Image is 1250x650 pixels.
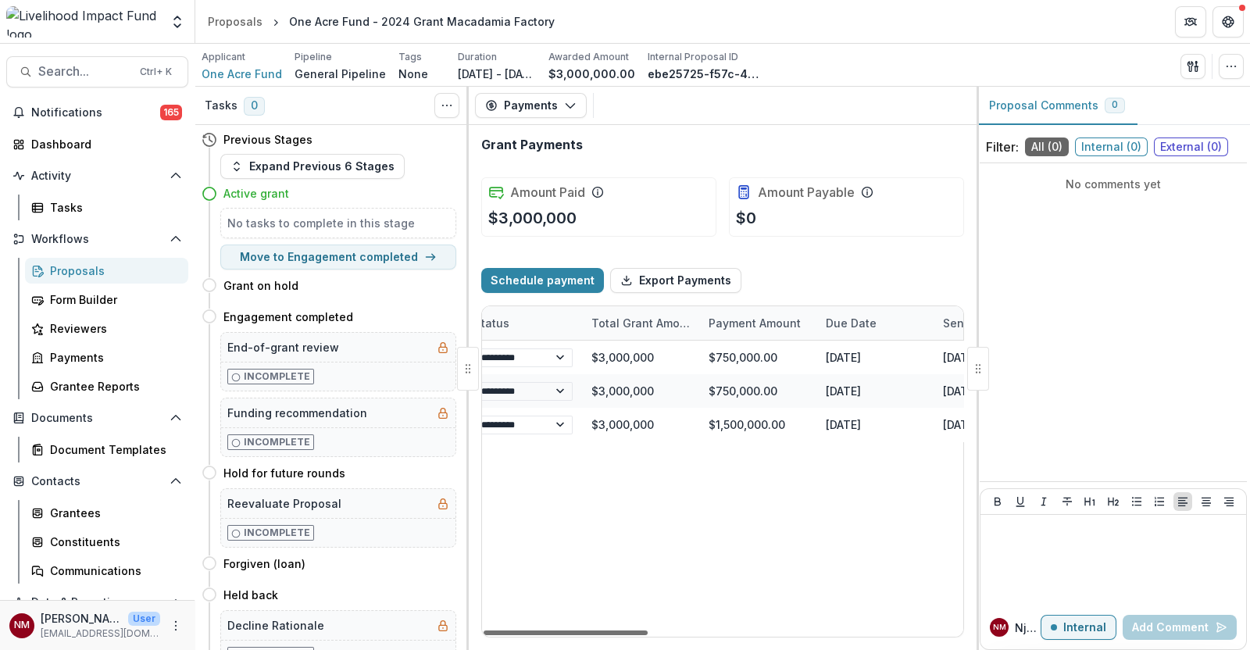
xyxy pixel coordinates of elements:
div: Sent Date [934,306,1051,340]
div: Due Date [816,306,934,340]
h4: Held back [223,587,278,603]
div: [DATE] [816,408,934,441]
a: Constituents [25,529,188,555]
button: Payments [475,93,587,118]
div: [DATE] [934,341,1051,374]
span: Documents [31,412,163,425]
a: Proposals [25,258,188,284]
div: Payments [50,349,176,366]
h4: Hold for future rounds [223,465,345,481]
h5: Funding recommendation [227,405,367,421]
div: Proposals [208,13,262,30]
div: Reviewers [50,320,176,337]
button: Partners [1175,6,1206,37]
p: [PERSON_NAME] [41,610,122,627]
div: $3,000,000 [582,341,699,374]
h5: Reevaluate Proposal [227,495,341,512]
button: Open Workflows [6,227,188,252]
p: Applicant [202,50,245,64]
div: [DATE] [816,374,934,408]
div: Njeri Muthuri [14,620,30,630]
p: None [398,66,428,82]
div: Sent Date [934,315,1006,331]
p: Incomplete [244,526,310,540]
p: Tags [398,50,422,64]
span: Search... [38,64,130,79]
span: One Acre Fund [202,66,282,82]
p: User [128,612,160,626]
div: Grantee Reports [50,378,176,395]
div: [DATE] [816,341,934,374]
a: Grantees [25,500,188,526]
p: Internal [1063,621,1106,634]
button: Open Data & Reporting [6,590,188,615]
button: Open Activity [6,163,188,188]
div: Status [465,306,582,340]
span: Data & Reporting [31,596,163,609]
div: Form Builder [50,291,176,308]
button: Search... [6,56,188,87]
div: Total Grant Amount [582,306,699,340]
p: Awarded Amount [548,50,629,64]
div: $3,000,000 [582,408,699,441]
h4: Grant on hold [223,277,298,294]
p: Duration [458,50,497,64]
div: [DATE] [934,408,1051,441]
span: All ( 0 ) [1025,137,1069,156]
p: [EMAIL_ADDRESS][DOMAIN_NAME] [41,627,160,641]
div: Constituents [50,534,176,550]
p: Pipeline [295,50,332,64]
button: Underline [1011,492,1030,511]
h5: No tasks to complete in this stage [227,215,449,231]
div: Payment Amount [699,306,816,340]
button: Align Center [1197,492,1216,511]
span: Internal ( 0 ) [1075,137,1148,156]
button: Proposal Comments [977,87,1137,125]
a: Tasks [25,195,188,220]
div: Communications [50,562,176,579]
div: $3,000,000 [582,374,699,408]
div: Due Date [816,315,886,331]
button: Heading 1 [1080,492,1099,511]
button: Get Help [1212,6,1244,37]
div: Njeri Muthuri [993,623,1006,631]
p: General Pipeline [295,66,386,82]
img: Livelihood Impact Fund logo [6,6,160,37]
button: Toggle View Cancelled Tasks [434,93,459,118]
a: Communications [25,558,188,584]
h4: Previous Stages [223,131,312,148]
div: Grantees [50,505,176,521]
button: Internal [1041,615,1116,640]
h3: Tasks [205,99,237,112]
a: Document Templates [25,437,188,462]
a: Proposals [202,10,269,33]
div: Payment Amount [699,315,810,331]
h4: Engagement completed [223,309,353,325]
a: Payments [25,345,188,370]
button: Open Contacts [6,469,188,494]
span: Activity [31,170,163,183]
h5: End-of-grant review [227,339,339,355]
button: Align Left [1173,492,1192,511]
div: Ctrl + K [137,63,175,80]
h2: Amount Paid [510,185,585,200]
span: Workflows [31,233,163,246]
div: Dashboard [31,136,176,152]
div: Status [465,315,519,331]
h4: Forgiven (loan) [223,555,305,572]
span: 165 [160,105,182,120]
a: Grantee Reports [25,373,188,399]
h5: Decline Rationale [227,617,324,634]
button: Bold [988,492,1007,511]
p: Incomplete [244,370,310,384]
a: Form Builder [25,287,188,312]
p: No comments yet [986,176,1241,192]
div: $750,000.00 [699,341,816,374]
div: Tasks [50,199,176,216]
button: Strike [1058,492,1077,511]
